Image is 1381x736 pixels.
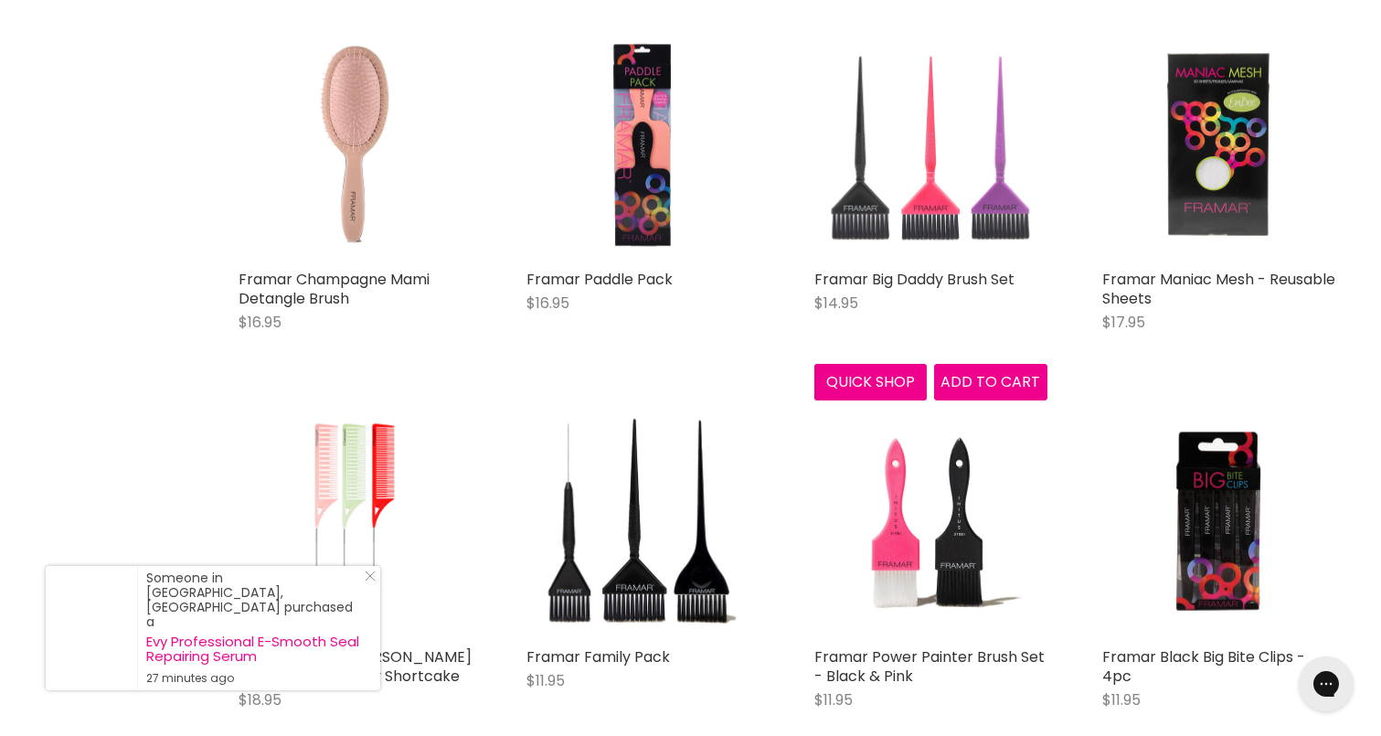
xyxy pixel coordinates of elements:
[814,364,928,400] button: Quick shop
[46,566,137,690] a: Visit product page
[1102,646,1305,687] a: Framar Black Big Bite Clips - 4pc
[526,405,760,638] img: Framar Family Pack
[146,571,362,686] div: Someone in [GEOGRAPHIC_DATA], [GEOGRAPHIC_DATA] purchased a
[526,27,760,261] img: Framar Paddle Pack
[1102,405,1335,638] img: Framar Black Big Bite Clips - 4pc
[814,27,1047,261] img: Framar Big Daddy Brush Set
[814,689,853,710] span: $11.95
[239,312,282,333] span: $16.95
[365,571,376,581] svg: Close Icon
[814,269,1015,290] a: Framar Big Daddy Brush Set
[239,269,430,309] a: Framar Champagne Mami Detangle Brush
[814,293,858,314] span: $14.95
[814,646,1045,687] a: Framar Power Painter Brush Set - Black & Pink
[814,405,1047,638] img: Framar Power Painter Brush Set - Black & Pink
[1102,27,1335,261] img: Framar Maniac Mesh - Reusable Sheets
[934,364,1047,400] button: Add to cart
[526,646,670,667] a: Framar Family Pack
[1102,312,1145,333] span: $17.95
[526,269,673,290] a: Framar Paddle Pack
[239,405,472,638] img: Framar Dream Weaver Comb - Strawberry Shortcake
[146,635,362,664] a: Evy Professional E-Smooth Seal Repairing Serum
[526,293,569,314] span: $16.95
[1102,689,1141,710] span: $11.95
[1290,650,1363,718] iframe: Gorgias live chat messenger
[239,27,472,261] img: Framar Champagne Mami Detangle Brush
[940,371,1040,392] span: Add to cart
[357,571,376,589] a: Close Notification
[146,671,362,686] small: 27 minutes ago
[526,670,565,691] span: $11.95
[1102,269,1335,309] a: Framar Maniac Mesh - Reusable Sheets
[239,689,282,710] span: $18.95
